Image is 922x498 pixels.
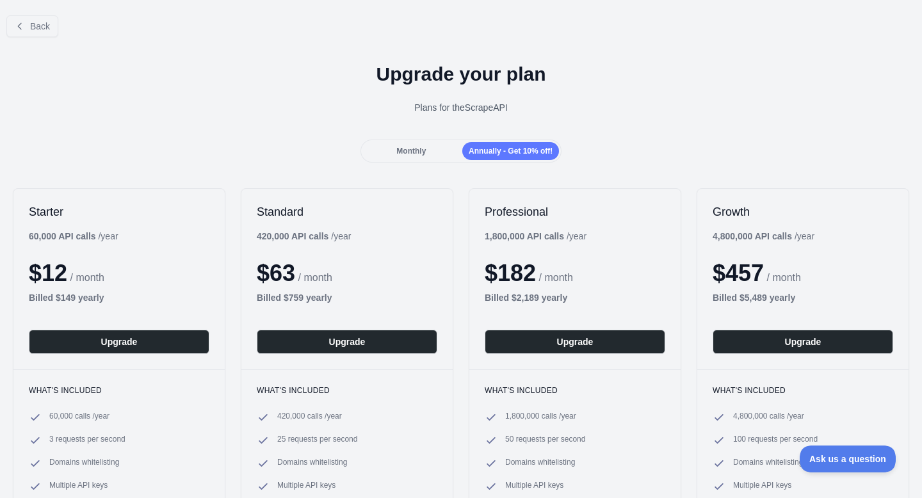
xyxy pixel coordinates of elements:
[485,231,564,241] b: 1,800,000 API calls
[485,230,586,243] div: / year
[713,230,814,243] div: / year
[257,204,437,220] h2: Standard
[713,260,764,286] span: $ 457
[257,231,328,241] b: 420,000 API calls
[257,230,351,243] div: / year
[713,204,893,220] h2: Growth
[485,204,665,220] h2: Professional
[800,446,896,472] iframe: Toggle Customer Support
[713,231,792,241] b: 4,800,000 API calls
[485,260,536,286] span: $ 182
